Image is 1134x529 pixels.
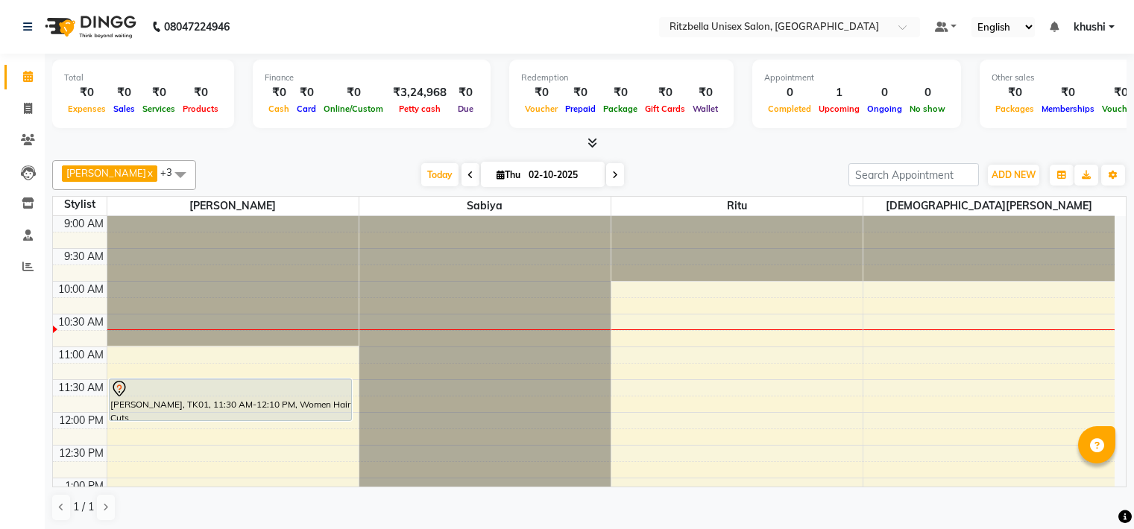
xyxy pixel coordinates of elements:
[110,379,352,420] div: [PERSON_NAME], TK01, 11:30 AM-12:10 PM, Women Hair Cuts
[611,197,863,215] span: Ritu
[454,104,477,114] span: Due
[61,216,107,232] div: 9:00 AM
[146,167,153,179] a: x
[293,84,320,101] div: ₹0
[863,197,1115,215] span: [DEMOGRAPHIC_DATA][PERSON_NAME]
[64,72,222,84] div: Total
[848,163,979,186] input: Search Appointment
[73,499,94,515] span: 1 / 1
[395,104,444,114] span: Petty cash
[1038,84,1098,101] div: ₹0
[641,84,689,101] div: ₹0
[992,169,1036,180] span: ADD NEW
[1074,19,1106,35] span: khushi
[521,72,722,84] div: Redemption
[55,282,107,297] div: 10:00 AM
[56,413,107,428] div: 12:00 PM
[641,104,689,114] span: Gift Cards
[320,104,387,114] span: Online/Custom
[992,104,1038,114] span: Packages
[689,104,722,114] span: Wallet
[524,164,599,186] input: 2025-10-02
[815,104,863,114] span: Upcoming
[179,84,222,101] div: ₹0
[764,72,949,84] div: Appointment
[61,249,107,264] div: 9:30 AM
[599,104,641,114] span: Package
[453,84,479,101] div: ₹0
[55,380,107,396] div: 11:30 AM
[421,163,459,186] span: Today
[815,84,863,101] div: 1
[320,84,387,101] div: ₹0
[265,84,293,101] div: ₹0
[64,84,110,101] div: ₹0
[988,165,1039,186] button: ADD NEW
[56,446,107,461] div: 12:30 PM
[160,166,183,178] span: +3
[179,104,222,114] span: Products
[53,197,107,212] div: Stylist
[764,84,815,101] div: 0
[1071,469,1119,514] iframe: chat widget
[55,347,107,363] div: 11:00 AM
[863,84,906,101] div: 0
[139,104,179,114] span: Services
[521,84,561,101] div: ₹0
[561,104,599,114] span: Prepaid
[863,104,906,114] span: Ongoing
[110,84,139,101] div: ₹0
[359,197,611,215] span: Sabiya
[521,104,561,114] span: Voucher
[992,84,1038,101] div: ₹0
[265,104,293,114] span: Cash
[139,84,179,101] div: ₹0
[906,104,949,114] span: No show
[38,6,140,48] img: logo
[493,169,524,180] span: Thu
[62,478,107,494] div: 1:00 PM
[1038,104,1098,114] span: Memberships
[906,84,949,101] div: 0
[66,167,146,179] span: [PERSON_NAME]
[107,197,359,215] span: [PERSON_NAME]
[561,84,599,101] div: ₹0
[55,314,107,330] div: 10:30 AM
[387,84,453,101] div: ₹3,24,968
[110,104,139,114] span: Sales
[164,6,230,48] b: 08047224946
[764,104,815,114] span: Completed
[293,104,320,114] span: Card
[64,104,110,114] span: Expenses
[599,84,641,101] div: ₹0
[265,72,479,84] div: Finance
[689,84,722,101] div: ₹0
